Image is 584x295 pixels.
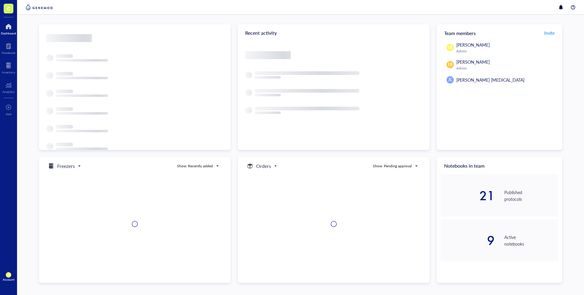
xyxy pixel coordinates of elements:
[6,112,12,116] div: Add
[504,189,558,202] div: Published protocols
[2,51,16,55] div: Notebook
[57,162,75,170] h5: Freezers
[1,31,16,35] div: Dashboard
[437,157,562,174] div: Notebooks in team
[177,163,213,169] div: Show: Recently added
[544,28,555,38] button: Invite
[456,59,490,65] span: [PERSON_NAME]
[504,234,558,247] div: Active notebooks
[448,77,452,83] span: JC
[2,41,16,55] a: Notebook
[373,163,412,169] div: Show: Pending approval
[1,22,16,35] a: Dashboard
[456,42,490,48] span: [PERSON_NAME]
[440,234,495,247] div: 9
[456,66,556,71] div: Admin
[24,4,54,11] img: genemod-logo
[7,273,10,277] span: LR
[2,90,15,94] div: Analytics
[2,80,15,94] a: Analytics
[448,62,453,67] span: EB
[7,5,10,12] span: C
[544,30,554,36] span: Invite
[2,70,15,74] div: Inventory
[437,24,562,41] div: Team members
[238,24,429,41] div: Recent activity
[448,45,452,50] span: LR
[456,49,556,54] div: Admin
[456,77,524,83] span: [PERSON_NAME] [MEDICAL_DATA]
[440,190,495,202] div: 21
[3,278,15,281] div: Account
[2,61,15,74] a: Inventory
[256,162,271,170] h5: Orders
